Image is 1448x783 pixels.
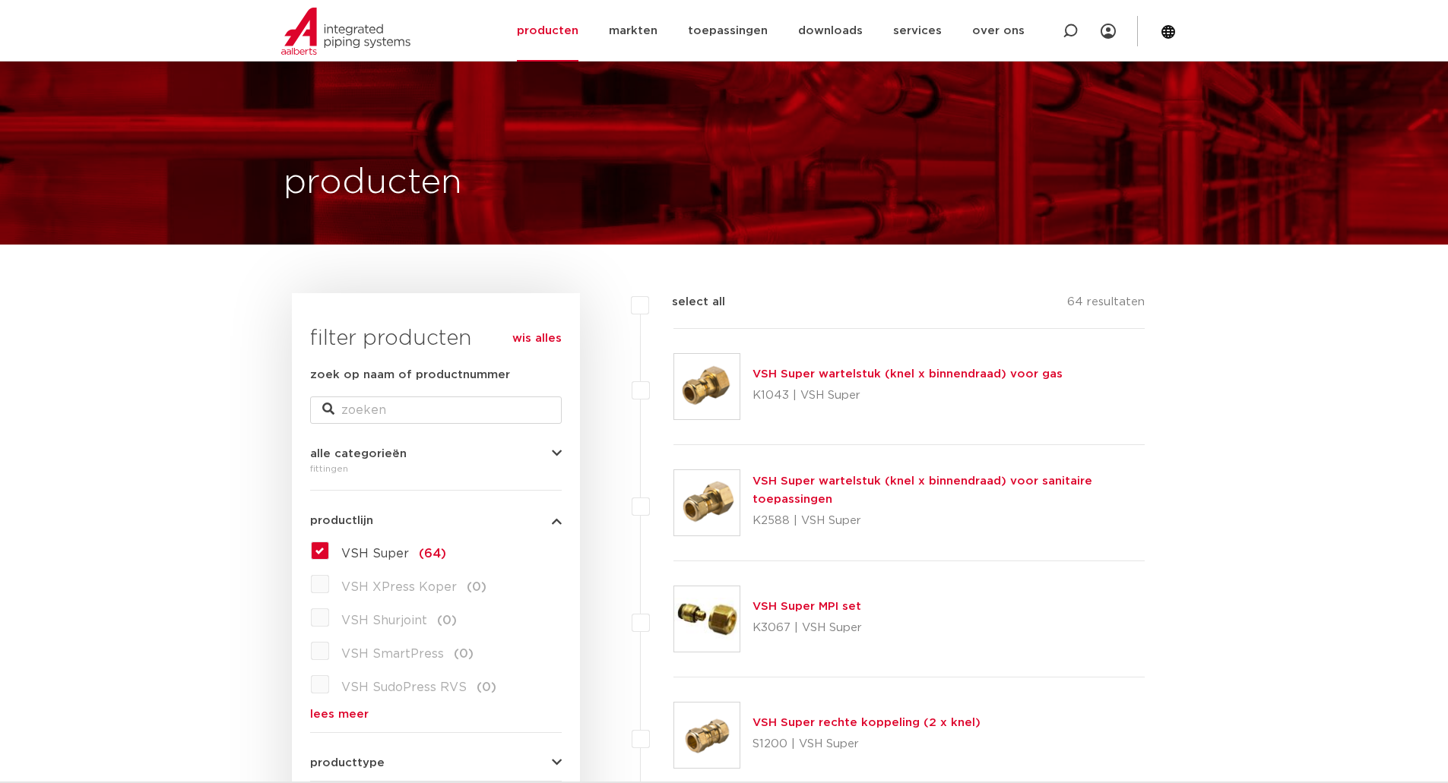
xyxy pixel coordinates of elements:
[310,448,407,459] span: alle categorieën
[649,293,725,311] label: select all
[437,614,457,627] span: (0)
[753,384,1063,408] p: K1043 | VSH Super
[310,366,510,384] label: zoek op naam of productnummer
[310,709,562,720] a: lees meer
[1067,293,1145,317] p: 64 resultaten
[477,681,496,693] span: (0)
[753,509,1145,533] p: K2588 | VSH Super
[454,648,474,660] span: (0)
[467,581,486,593] span: (0)
[753,601,861,612] a: VSH Super MPI set
[753,368,1063,380] a: VSH Super wartelstuk (knel x binnendraad) voor gas
[310,515,562,526] button: productlijn
[310,396,562,424] input: zoeken
[674,354,740,419] img: Thumbnail for VSH Super wartelstuk (knel x binnendraad) voor gas
[341,648,444,660] span: VSH SmartPress
[753,475,1092,505] a: VSH Super wartelstuk (knel x binnendraad) voor sanitaire toepassingen
[341,681,467,693] span: VSH SudoPress RVS
[674,702,740,768] img: Thumbnail for VSH Super rechte koppeling (2 x knel)
[341,614,427,627] span: VSH Shurjoint
[310,757,562,769] button: producttype
[674,586,740,652] img: Thumbnail for VSH Super MPI set
[341,548,409,560] span: VSH Super
[310,459,562,478] div: fittingen
[284,159,462,207] h1: producten
[419,548,446,560] span: (64)
[753,732,981,756] p: S1200 | VSH Super
[512,330,562,348] a: wis alles
[341,581,457,593] span: VSH XPress Koper
[310,757,385,769] span: producttype
[310,515,373,526] span: productlijn
[753,717,981,728] a: VSH Super rechte koppeling (2 x knel)
[674,470,740,535] img: Thumbnail for VSH Super wartelstuk (knel x binnendraad) voor sanitaire toepassingen
[310,448,562,459] button: alle categorieën
[753,616,862,640] p: K3067 | VSH Super
[310,324,562,354] h3: filter producten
